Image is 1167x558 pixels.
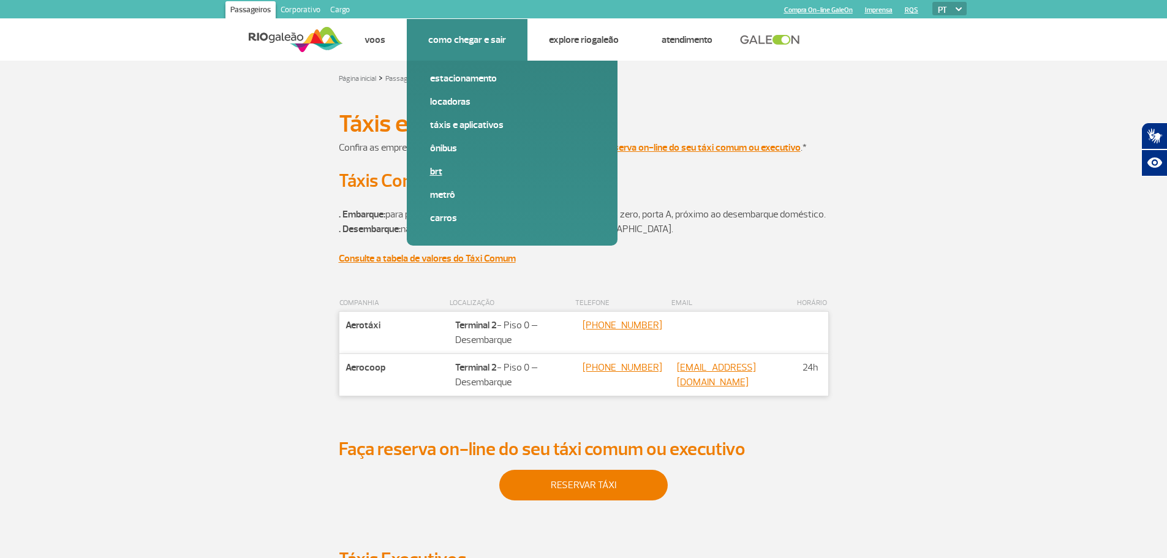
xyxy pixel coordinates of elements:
p: Confira as empresas que operam no RIOgaleão. . [339,140,829,155]
td: - Piso 0 – Desembarque [449,354,575,396]
button: Abrir recursos assistivos. [1141,149,1167,176]
a: Atendimento [662,34,712,46]
a: > [379,70,383,85]
button: Abrir tradutor de língua de sinais. [1141,123,1167,149]
a: Passageiros [225,1,276,21]
a: Locadoras [430,95,594,108]
a: Metrô [430,188,594,202]
strong: Terminal 2 [455,319,497,331]
a: Corporativo [276,1,325,21]
a: Imprensa [865,6,893,14]
a: Compra On-line GaleOn [784,6,853,14]
a: Estacionamento [430,72,594,85]
h1: Táxis e Aplicativos [339,113,829,134]
td: - Piso 0 – Desembarque [449,312,575,354]
strong: . Desembarque: [339,223,401,235]
a: Explore RIOgaleão [549,34,619,46]
th: TELEFONE [575,295,671,312]
a: [PHONE_NUMBER] [583,361,662,374]
a: Cargo [325,1,355,21]
div: Plugin de acessibilidade da Hand Talk. [1141,123,1167,176]
a: Página inicial [339,74,376,83]
h2: Faça reserva on-line do seu táxi comum ou executivo [339,438,829,461]
strong: . Embarque: [339,208,385,221]
a: [EMAIL_ADDRESS][DOMAIN_NAME] [677,361,756,388]
a: reservar táxi [499,470,668,500]
th: LOCALIZAÇÃO [449,295,575,312]
h2: Táxis Comuns [339,170,829,192]
p: para pegar um táxi saindo do RIOgaleão, basta ir até o piso zero, porta A, próximo ao desembarque... [339,192,829,251]
strong: Aerocoop [346,361,385,374]
a: RQS [905,6,918,14]
a: Passageiros [385,74,422,83]
strong: Aerotáxi [346,319,380,331]
a: Voos [364,34,385,46]
a: Como chegar e sair [428,34,506,46]
th: COMPANHIA [339,295,449,312]
a: [PHONE_NUMBER] [583,319,662,331]
a: Carros [430,211,594,225]
a: Clique aqui e faça a reserva on-line do seu táxi comum ou executivo [528,141,801,154]
a: BRT [430,165,594,178]
strong: Terminal 2 [455,361,497,374]
td: 24h [796,354,828,396]
a: Ônibus [430,141,594,155]
th: EMAIL [671,295,796,312]
a: Táxis e aplicativos [430,118,594,132]
th: HORÁRIO [796,295,828,312]
a: Consulte a tabela de valores do Táxi Comum [339,252,516,265]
